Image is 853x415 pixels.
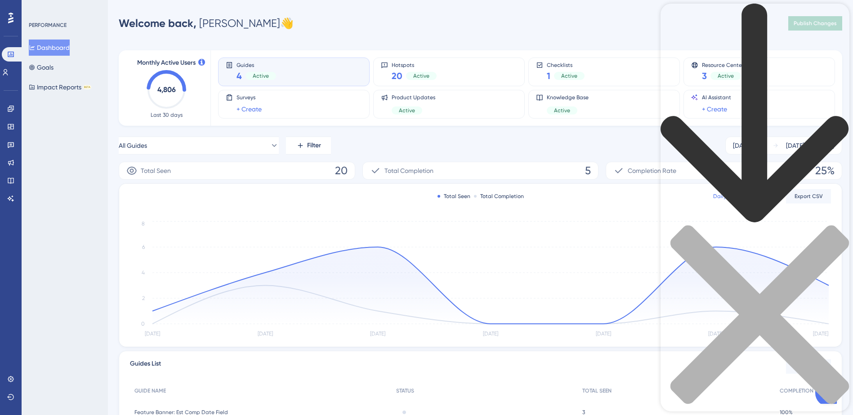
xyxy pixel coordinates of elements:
tspan: [DATE] [370,331,385,337]
span: Last 30 days [151,111,183,119]
tspan: [DATE] [145,331,160,337]
span: TOTAL SEEN [582,387,612,394]
span: Welcome back, [119,17,197,30]
tspan: [DATE] [596,331,611,337]
span: Active [554,107,570,114]
span: Guides [237,62,276,68]
span: Completion Rate [628,165,676,176]
button: All Guides [119,137,279,155]
span: Monthly Active Users [137,57,196,68]
span: 20 [392,70,402,82]
span: Active [561,72,577,79]
tspan: 4 [142,269,145,276]
button: Filter [286,137,331,155]
span: 1 [547,70,550,82]
a: + Create [237,104,262,115]
button: Impact ReportsBETA [29,79,91,95]
span: Total Seen [141,165,171,176]
span: Filter [307,140,321,151]
tspan: 8 [142,221,145,227]
span: 20 [335,163,348,178]
span: Active [399,107,415,114]
span: STATUS [396,387,414,394]
div: [PERSON_NAME] 👋 [119,16,294,31]
span: Hotspots [392,62,437,68]
span: Need Help? [21,2,56,13]
span: GUIDE NAME [134,387,166,394]
span: All Guides [119,140,147,151]
button: Goals [29,59,54,75]
tspan: [DATE] [258,331,273,337]
text: 4,806 [157,85,176,94]
img: launcher-image-alternative-text [3,5,19,22]
tspan: 0 [141,321,145,327]
span: 4 [237,70,242,82]
tspan: [DATE] [483,331,498,337]
span: Guides List [130,358,161,375]
span: Surveys [237,94,262,101]
span: Checklists [547,62,585,68]
tspan: 6 [142,244,145,250]
button: Dashboard [29,40,70,56]
span: Active [413,72,429,79]
div: Total Completion [474,193,524,200]
div: Total Seen [438,193,470,200]
span: 5 [585,163,591,178]
span: Total Completion [384,165,433,176]
div: PERFORMANCE [29,22,67,29]
tspan: 2 [142,295,145,301]
div: BETA [83,85,91,89]
span: Product Updates [392,94,435,101]
span: Active [253,72,269,79]
span: Knowledge Base [547,94,589,101]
